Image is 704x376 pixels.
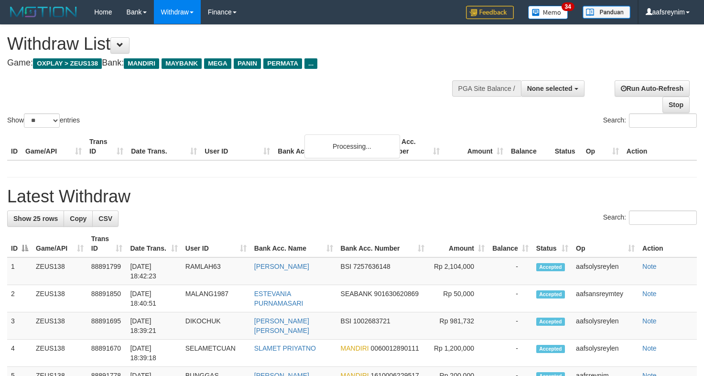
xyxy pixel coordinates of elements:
[572,257,639,285] td: aafsolysreylen
[126,312,181,340] td: [DATE] 18:39:21
[127,133,201,160] th: Date Trans.
[182,312,250,340] td: DIKOCHUK
[572,340,639,367] td: aafsolysreylen
[572,285,639,312] td: aafsansreymtey
[528,6,568,19] img: Button%20Memo.svg
[488,257,532,285] td: -
[572,230,639,257] th: Op: activate to sort column ascending
[7,34,460,54] h1: Withdraw List
[428,230,488,257] th: Amount: activate to sort column ascending
[7,312,32,340] td: 3
[603,113,697,128] label: Search:
[337,230,429,257] th: Bank Acc. Number: activate to sort column ascending
[488,312,532,340] td: -
[87,285,127,312] td: 88891850
[13,215,58,222] span: Show 25 rows
[92,210,119,227] a: CSV
[341,290,372,298] span: SEABANK
[507,133,551,160] th: Balance
[7,133,22,160] th: ID
[204,58,231,69] span: MEGA
[32,257,87,285] td: ZEUS138
[642,317,657,325] a: Note
[466,6,514,19] img: Feedback.jpg
[182,285,250,312] td: MALANG1987
[87,340,127,367] td: 88891670
[536,263,565,271] span: Accepted
[341,344,369,352] span: MANDIRI
[86,133,127,160] th: Trans ID
[488,340,532,367] td: -
[536,345,565,353] span: Accepted
[126,340,181,367] td: [DATE] 18:39:18
[615,80,690,97] a: Run Auto-Refresh
[551,133,582,160] th: Status
[536,290,565,299] span: Accepted
[274,133,379,160] th: Bank Acc. Name
[182,257,250,285] td: RAMLAH63
[428,312,488,340] td: Rp 981,732
[87,230,127,257] th: Trans ID: activate to sort column ascending
[201,133,274,160] th: User ID
[22,133,86,160] th: Game/API
[488,285,532,312] td: -
[32,340,87,367] td: ZEUS138
[7,58,460,68] h4: Game: Bank:
[87,257,127,285] td: 88891799
[32,230,87,257] th: Game/API: activate to sort column ascending
[532,230,572,257] th: Status: activate to sort column ascending
[562,2,574,11] span: 34
[7,230,32,257] th: ID: activate to sort column descending
[7,340,32,367] td: 4
[234,58,261,69] span: PANIN
[639,230,697,257] th: Action
[7,285,32,312] td: 2
[642,290,657,298] a: Note
[629,113,697,128] input: Search:
[428,340,488,367] td: Rp 1,200,000
[182,230,250,257] th: User ID: activate to sort column ascending
[24,113,60,128] select: Showentries
[70,215,87,222] span: Copy
[263,58,302,69] span: PERMATA
[7,210,64,227] a: Show 25 rows
[7,113,80,128] label: Show entries
[304,134,400,158] div: Processing...
[582,133,623,160] th: Op
[536,318,565,326] span: Accepted
[341,317,352,325] span: BSI
[603,210,697,225] label: Search:
[7,187,697,206] h1: Latest Withdraw
[642,263,657,270] a: Note
[452,80,521,97] div: PGA Site Balance /
[341,263,352,270] span: BSI
[33,58,102,69] span: OXPLAY > ZEUS138
[87,312,127,340] td: 88891695
[250,230,337,257] th: Bank Acc. Name: activate to sort column ascending
[353,317,390,325] span: Copy 1002683721 to clipboard
[98,215,112,222] span: CSV
[428,285,488,312] td: Rp 50,000
[379,133,443,160] th: Bank Acc. Number
[182,340,250,367] td: SELAMETCUAN
[124,58,159,69] span: MANDIRI
[521,80,585,97] button: None selected
[126,285,181,312] td: [DATE] 18:40:51
[254,344,316,352] a: SLAMET PRIYATNO
[488,230,532,257] th: Balance: activate to sort column ascending
[623,133,697,160] th: Action
[162,58,202,69] span: MAYBANK
[126,230,181,257] th: Date Trans.: activate to sort column ascending
[7,257,32,285] td: 1
[32,312,87,340] td: ZEUS138
[7,5,80,19] img: MOTION_logo.png
[629,210,697,225] input: Search:
[64,210,93,227] a: Copy
[254,263,309,270] a: [PERSON_NAME]
[642,344,657,352] a: Note
[374,290,419,298] span: Copy 901630620869 to clipboard
[428,257,488,285] td: Rp 2,104,000
[662,97,690,113] a: Stop
[572,312,639,340] td: aafsolysreylen
[32,285,87,312] td: ZEUS138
